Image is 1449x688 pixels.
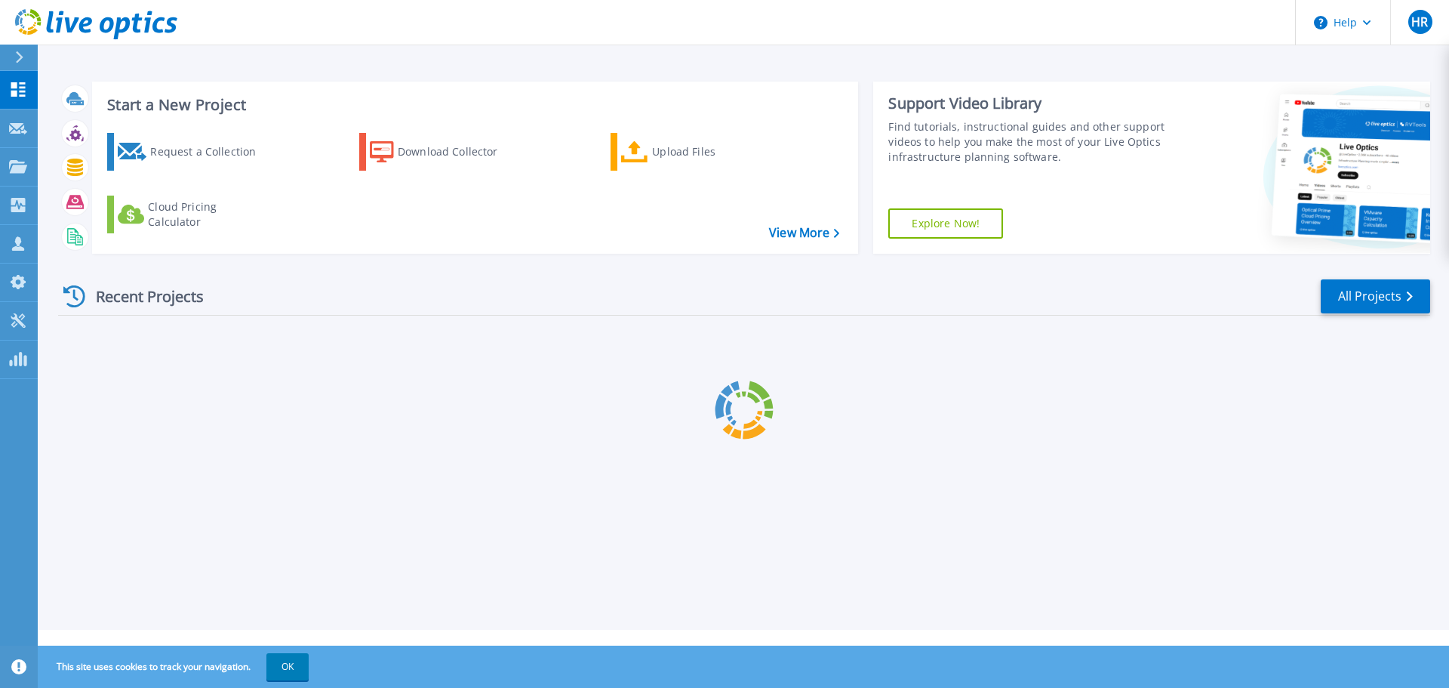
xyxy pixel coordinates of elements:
[1321,279,1430,313] a: All Projects
[888,208,1003,239] a: Explore Now!
[888,94,1172,113] div: Support Video Library
[398,137,518,167] div: Download Collector
[148,199,269,230] div: Cloud Pricing Calculator
[888,119,1172,165] div: Find tutorials, instructional guides and other support videos to help you make the most of your L...
[769,226,839,240] a: View More
[652,137,773,167] div: Upload Files
[611,133,779,171] a: Upload Files
[42,653,309,680] span: This site uses cookies to track your navigation.
[359,133,528,171] a: Download Collector
[1411,16,1428,28] span: HR
[150,137,271,167] div: Request a Collection
[107,196,275,233] a: Cloud Pricing Calculator
[107,133,275,171] a: Request a Collection
[107,97,839,113] h3: Start a New Project
[58,278,224,315] div: Recent Projects
[266,653,309,680] button: OK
